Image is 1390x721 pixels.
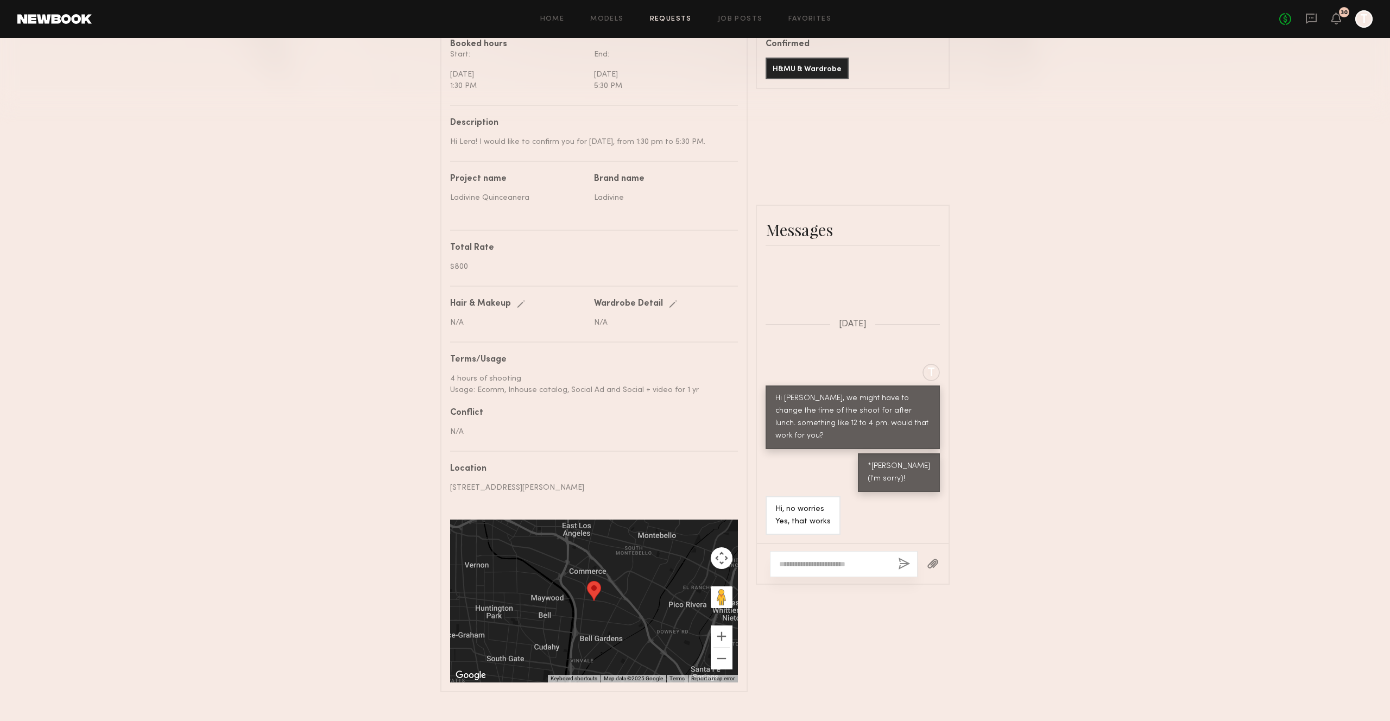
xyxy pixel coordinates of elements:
div: Confirmed [766,40,940,49]
div: Hi [PERSON_NAME], we might have to change the time of the shoot for after lunch. something like 1... [775,393,930,442]
div: [STREET_ADDRESS][PERSON_NAME] [450,482,730,494]
div: Start: [450,49,586,60]
div: Terms/Usage [450,356,730,364]
div: Project name [450,175,586,184]
div: Hair & Makeup [450,300,511,308]
a: Favorites [788,16,831,23]
button: Keyboard shortcuts [551,675,597,682]
a: Requests [650,16,692,23]
a: Home [540,16,565,23]
div: Ladivine [594,192,730,204]
button: Zoom out [711,648,732,669]
div: N/A [450,426,730,438]
div: Messages [766,219,940,241]
div: 1:30 PM [450,80,586,92]
div: [DATE] [450,69,586,80]
div: 30 [1341,10,1348,16]
div: Ladivine Quinceanera [450,192,586,204]
span: Map data ©2025 Google [604,675,663,681]
div: Hi Lera! I would like to confirm you for [DATE], from 1:30 pm to 5:30 PM. [450,136,730,148]
div: N/A [594,317,730,328]
a: Report a map error [691,675,735,681]
div: *[PERSON_NAME] (I'm sorry)! [868,460,930,485]
a: Terms [669,675,685,681]
span: [DATE] [839,320,867,329]
div: End: [594,49,730,60]
div: $800 [450,261,730,273]
button: Drag Pegman onto the map to open Street View [711,586,732,608]
div: Conflict [450,409,730,418]
button: Zoom in [711,625,732,647]
div: [DATE] [594,69,730,80]
div: Hi, no worries Yes, that works [775,503,831,528]
div: Total Rate [450,244,730,252]
div: Location [450,465,730,473]
a: T [1355,10,1373,28]
div: Description [450,119,730,128]
div: Booked hours [450,40,738,49]
button: Map camera controls [711,547,732,569]
button: H&MU & Wardrobe [766,58,849,79]
div: 4 hours of shooting Usage: Ecomm, Inhouse catalog, Social Ad and Social + video for 1 yr [450,373,730,396]
div: N/A [450,317,586,328]
img: Google [453,668,489,682]
a: Job Posts [718,16,763,23]
div: 5:30 PM [594,80,730,92]
a: Models [590,16,623,23]
a: Open this area in Google Maps (opens a new window) [453,668,489,682]
div: Brand name [594,175,730,184]
div: Wardrobe Detail [594,300,663,308]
